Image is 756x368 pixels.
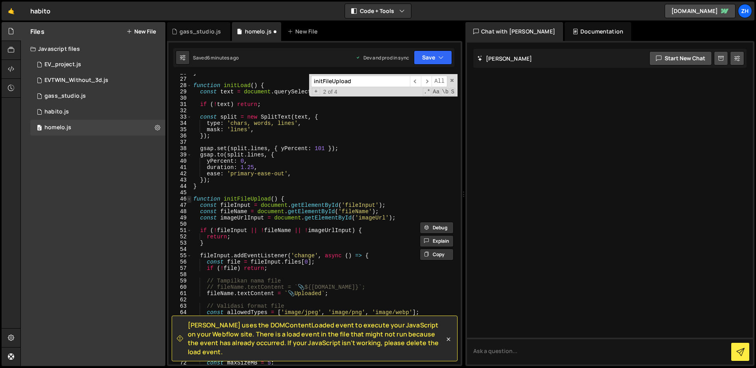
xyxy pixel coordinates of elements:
div: 51 [169,227,192,234]
div: 56 [169,259,192,265]
div: 61 [169,290,192,297]
a: 🤙 [2,2,21,20]
div: 57 [169,265,192,271]
button: Copy [420,249,454,260]
span: ​ [410,76,421,87]
div: 48 [169,208,192,215]
span: 0 [37,125,42,132]
div: 50 [169,221,192,227]
h2: Files [30,27,44,36]
div: 71 [169,353,192,360]
button: Save [414,50,452,65]
div: 47 [169,202,192,208]
div: 37 [169,139,192,145]
button: New File [126,28,156,35]
div: 39 [169,152,192,158]
span: Search In Selection [450,88,455,96]
div: 43 [169,177,192,183]
div: 44 [169,183,192,190]
div: 28 [169,82,192,89]
div: 45 [169,190,192,196]
div: 13378/40224.js [30,57,165,72]
div: 29 [169,89,192,95]
div: 69 [169,341,192,347]
div: 72 [169,360,192,366]
a: zh [738,4,752,18]
div: 66 [169,322,192,328]
div: gass_studio.js [180,28,221,35]
button: Start new chat [649,51,712,65]
div: 60 [169,284,192,290]
button: Code + Tools [345,4,411,18]
div: 49 [169,215,192,221]
span: Alt-Enter [432,76,447,87]
div: 32 [169,108,192,114]
div: 35 [169,126,192,133]
div: 63 [169,303,192,309]
div: 6 minutes ago [207,54,239,61]
div: homelo.js [44,124,71,131]
div: Chat with [PERSON_NAME] [465,22,563,41]
div: 38 [169,145,192,152]
div: Javascript files [21,41,165,57]
div: 34 [169,120,192,126]
div: Dev and prod in sync [356,54,409,61]
div: 13378/43790.js [30,88,165,104]
span: ​ [421,76,432,87]
div: 70 [169,347,192,353]
div: 52 [169,234,192,240]
div: 68 [169,335,192,341]
div: 65 [169,316,192,322]
div: 46 [169,196,192,202]
div: 42 [169,171,192,177]
button: Explain [420,235,454,247]
div: 27 [169,76,192,82]
span: Toggle Replace mode [312,88,320,95]
span: CaseSensitive Search [432,88,440,96]
div: Documentation [565,22,631,41]
div: 13378/33578.js [30,104,165,120]
input: Search for [311,76,410,87]
div: 58 [169,271,192,278]
div: 41 [169,164,192,171]
div: 33 [169,114,192,120]
div: EV_project.js [44,61,81,68]
div: 62 [169,297,192,303]
div: 54 [169,246,192,253]
div: 55 [169,253,192,259]
div: 59 [169,278,192,284]
div: 13378/41195.js [30,72,165,88]
h2: [PERSON_NAME] [477,55,532,62]
div: homelo.js [245,28,272,35]
span: Whole Word Search [441,88,449,96]
div: 64 [169,309,192,316]
span: [PERSON_NAME] uses the DOMContentLoaded event to execute your JavaScript on your Webflow site. Th... [188,321,445,356]
div: 31 [169,101,192,108]
span: 2 of 4 [320,89,341,95]
a: [DOMAIN_NAME] [665,4,736,18]
div: habito [30,6,50,16]
div: 53 [169,240,192,246]
div: 67 [169,328,192,335]
div: 30 [169,95,192,101]
div: EVTWIN_Without_3d.js [44,77,108,84]
div: New File [287,28,321,35]
button: Debug [420,222,454,234]
div: 40 [169,158,192,164]
div: 36 [169,133,192,139]
div: 13378/44011.js [30,120,165,136]
div: gass_studio.js [44,93,86,100]
div: Saved [193,54,239,61]
span: RegExp Search [423,88,431,96]
div: habito.js [44,108,69,115]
